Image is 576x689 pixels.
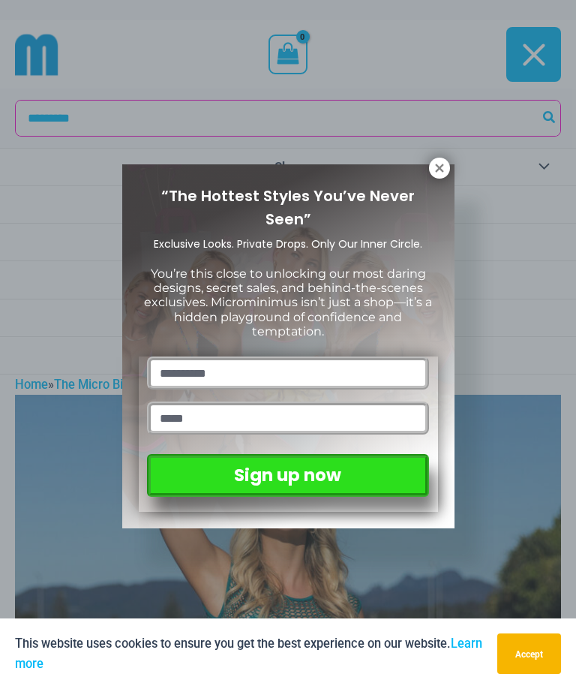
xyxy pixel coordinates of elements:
[154,236,422,251] span: Exclusive Looks. Private Drops. Only Our Inner Circle.
[147,454,428,497] button: Sign up now
[497,633,561,674] button: Accept
[161,185,415,230] span: “The Hottest Styles You’ve Never Seen”
[144,266,432,338] span: You’re this close to unlocking our most daring designs, secret sales, and behind-the-scenes exclu...
[15,633,486,674] p: This website uses cookies to ensure you get the best experience on our website.
[429,158,450,179] button: Close
[15,636,482,671] a: Learn more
